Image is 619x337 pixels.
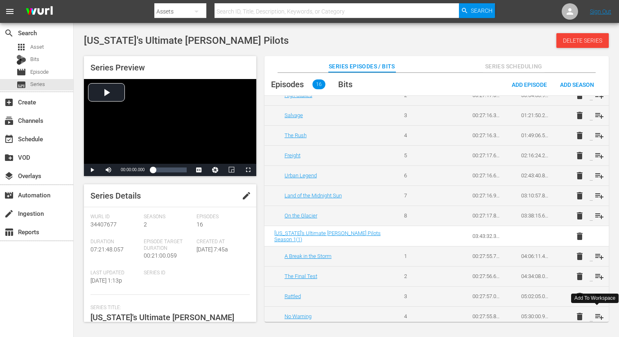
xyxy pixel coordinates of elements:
a: On the Glacier [285,213,317,219]
span: Add Season [553,81,601,88]
span: [DATE] 7:45a [197,246,228,253]
button: delete [570,226,590,246]
td: 00:27:16.323 [463,125,511,145]
td: 5 [394,145,443,165]
button: Add Season [553,77,601,92]
td: 03:43:32.385 [463,226,511,247]
span: VOD [4,153,14,163]
button: delete [570,267,590,286]
td: 3 [394,105,443,125]
a: Land of the Midnight Sun [285,192,342,199]
span: [US_STATE]'s Ultimate [PERSON_NAME] Pilots [84,35,289,46]
span: playlist_add [594,111,604,120]
button: Play [84,164,100,176]
span: 00:21:00.059 [144,252,177,259]
td: 6 [394,165,443,185]
td: 00:27:16.629 [463,165,511,185]
span: delete [575,111,585,120]
button: Add Episode [505,77,553,92]
a: Freight [285,152,300,158]
span: Series Preview [90,63,145,72]
span: Series Episodes / Bits [329,61,395,72]
a: The Rush [285,132,307,138]
span: delete [575,271,585,281]
span: Automation [4,190,14,200]
td: 4 [394,306,443,326]
span: Wurl Id [90,214,140,220]
span: Series Scheduling [483,61,544,72]
span: Episodes [271,79,304,89]
span: Last Updated [90,270,140,276]
button: playlist_add [590,186,609,206]
span: Delete Series [556,37,609,44]
span: playlist_add [594,171,604,181]
span: delete [575,251,585,261]
span: Episode Target Duration [144,239,193,252]
span: Series [30,80,45,88]
span: [US_STATE]'s Ultimate [PERSON_NAME] Pilots [90,312,234,335]
span: [US_STATE]'s Ultimate [PERSON_NAME] Pilots Season 1 ( 1 ) [274,230,381,242]
div: Video Player [84,79,256,176]
span: Episodes [197,214,246,220]
td: 00:27:17.675 [463,145,511,165]
button: Picture-in-Picture [224,164,240,176]
span: playlist_add [594,191,604,201]
span: 16 [312,79,325,89]
span: Asset [30,43,44,51]
span: Reports [4,227,14,237]
button: delete [570,247,590,266]
span: delete [575,211,585,221]
button: Captions [191,164,207,176]
td: 05:30:00.928 [511,306,560,326]
span: Schedule [4,134,14,144]
button: playlist_add [590,146,609,165]
a: No Warning [285,313,312,319]
span: Duration [90,239,140,245]
td: 01:49:06.593 [511,125,560,145]
span: Asset [16,42,26,52]
span: delete [575,151,585,161]
button: Search [459,3,495,18]
td: 04:06:11.428 [511,246,560,266]
span: delete [575,171,585,181]
button: delete [570,126,590,145]
button: Jump To Time [207,164,224,176]
div: Bits [16,55,26,65]
button: delete [570,307,590,326]
a: Rattled [285,293,301,299]
td: 8 [394,206,443,226]
td: 00:27:55.850 [463,306,511,326]
span: Channels [4,116,14,126]
td: 00:27:56.609 [463,266,511,286]
span: playlist_add [594,131,604,140]
span: 34407677 [90,221,117,228]
button: playlist_add [590,206,609,226]
span: Bits [338,79,352,89]
span: delete [575,131,585,140]
td: 04:34:08.037 [511,266,560,286]
td: 03:10:57.856 [511,185,560,206]
td: 02:43:40.897 [511,165,560,185]
span: delete [575,312,585,321]
button: Fullscreen [240,164,256,176]
span: playlist_add [594,271,604,281]
td: 00:27:17.816 [463,206,511,226]
span: delete [575,191,585,201]
span: 16 [197,221,203,228]
td: 03:38:15.672 [511,206,560,226]
td: 00:27:16.959 [463,185,511,206]
span: 00:00:00.000 [121,167,145,172]
button: playlist_add [590,247,609,266]
span: playlist_add [594,312,604,321]
span: Series ID [144,270,193,276]
a: Salvage [285,112,303,118]
span: Series Title: [90,305,246,311]
span: menu [5,7,15,16]
span: Seasons [144,214,193,220]
span: Episode [16,67,26,77]
a: The Final Test [285,273,317,279]
img: ans4CAIJ8jUAAAAAAAAAAAAAAAAAAAAAAAAgQb4GAAAAAAAAAAAAAAAAAAAAAAAAJMjXAAAAAAAAAAAAAAAAAAAAAAAAgAT5G... [20,2,59,21]
td: 00:27:16.321 [463,105,511,125]
span: [DATE] 1:13p [90,277,122,284]
span: delete [575,231,585,241]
